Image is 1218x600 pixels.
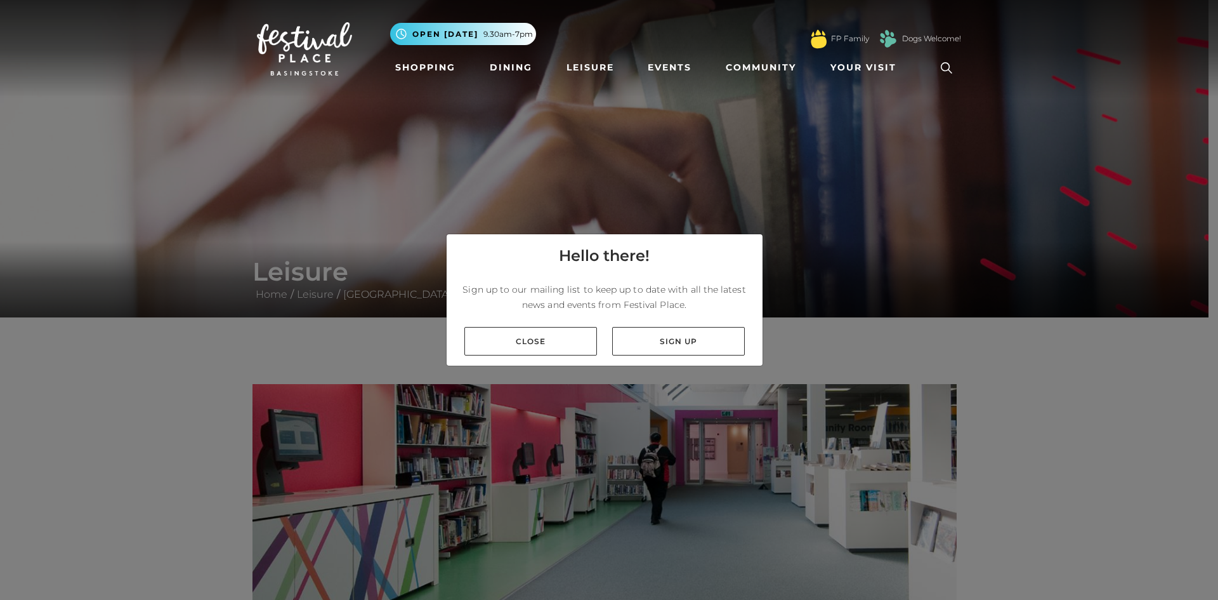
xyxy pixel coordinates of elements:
h4: Hello there! [559,244,650,267]
a: Community [721,56,801,79]
a: Shopping [390,56,461,79]
a: Dogs Welcome! [902,33,961,44]
span: Open [DATE] [412,29,478,40]
span: 9.30am-7pm [483,29,533,40]
img: Festival Place Logo [257,22,352,76]
a: FP Family [831,33,869,44]
a: Your Visit [825,56,908,79]
a: Close [464,327,597,356]
span: Your Visit [830,61,896,74]
button: Open [DATE] 9.30am-7pm [390,23,536,45]
a: Leisure [561,56,619,79]
p: Sign up to our mailing list to keep up to date with all the latest news and events from Festival ... [457,282,752,312]
a: Events [643,56,697,79]
a: Sign up [612,327,745,356]
a: Dining [485,56,537,79]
